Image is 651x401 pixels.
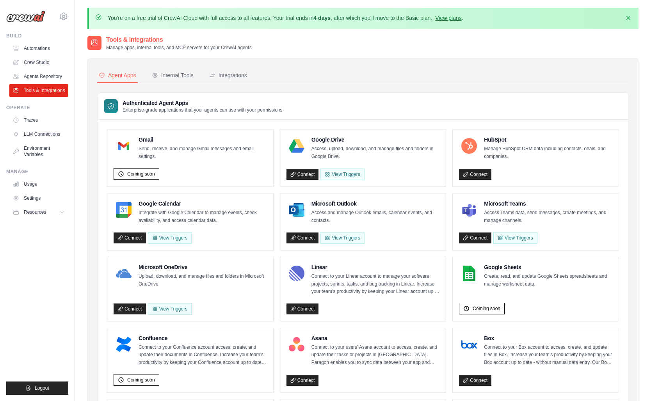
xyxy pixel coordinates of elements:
[484,334,612,342] h4: Box
[139,273,267,288] p: Upload, download, and manage files and folders in Microsoft OneDrive.
[459,375,491,386] a: Connect
[311,263,440,271] h4: Linear
[311,145,440,160] p: Access, upload, download, and manage files and folders in Google Drive.
[435,15,461,21] a: View plans
[289,266,304,281] img: Linear Logo
[139,344,267,367] p: Connect to your Confluence account access, create, and update their documents in Confluence. Incr...
[289,138,304,154] img: Google Drive Logo
[484,200,612,208] h4: Microsoft Teams
[6,11,45,22] img: Logo
[6,169,68,175] div: Manage
[311,344,440,367] p: Connect to your users’ Asana account to access, create, and update their tasks or projects in [GE...
[289,202,304,218] img: Microsoft Outlook Logo
[208,68,249,83] button: Integrations
[484,344,612,367] p: Connect to your Box account to access, create, and update files in Box. Increase your team’s prod...
[6,105,68,111] div: Operate
[9,192,68,204] a: Settings
[127,377,155,383] span: Coming soon
[461,138,477,154] img: HubSpot Logo
[9,114,68,126] a: Traces
[139,136,267,144] h4: Gmail
[459,232,491,243] a: Connect
[484,263,612,271] h4: Google Sheets
[484,209,612,224] p: Access Teams data, send messages, create meetings, and manage channels.
[139,334,267,342] h4: Confluence
[209,71,247,79] div: Integrations
[116,337,132,352] img: Confluence Logo
[311,136,440,144] h4: Google Drive
[9,56,68,69] a: Crew Studio
[35,385,49,391] span: Logout
[150,68,195,83] button: Internal Tools
[459,169,491,180] a: Connect
[116,202,132,218] img: Google Calendar Logo
[461,266,477,281] img: Google Sheets Logo
[484,273,612,288] p: Create, read, and update Google Sheets spreadsheets and manage worksheet data.
[114,303,146,314] a: Connect
[24,209,46,215] span: Resources
[148,232,192,244] button: View Triggers
[114,232,146,243] a: Connect
[484,145,612,160] p: Manage HubSpot CRM data including contacts, deals, and companies.
[313,15,331,21] strong: 4 days
[97,68,138,83] button: Agent Apps
[9,178,68,190] a: Usage
[286,232,319,243] a: Connect
[106,44,252,51] p: Manage apps, internal tools, and MCP servers for your CrewAI agents
[108,14,463,22] p: You're on a free trial of CrewAI Cloud with full access to all features. Your trial ends in , aft...
[286,169,319,180] a: Connect
[127,171,155,177] span: Coming soon
[289,337,304,352] img: Asana Logo
[152,71,194,79] div: Internal Tools
[148,303,192,315] : View Triggers
[139,263,267,271] h4: Microsoft OneDrive
[123,107,283,113] p: Enterprise-grade applications that your agents can use with your permissions
[461,202,477,218] img: Microsoft Teams Logo
[311,334,440,342] h4: Asana
[9,42,68,55] a: Automations
[320,169,364,180] : View Triggers
[311,209,440,224] p: Access and manage Outlook emails, calendar events, and contacts.
[116,266,132,281] img: Microsoft OneDrive Logo
[99,71,136,79] div: Agent Apps
[9,70,68,83] a: Agents Repository
[311,273,440,296] p: Connect to your Linear account to manage your software projects, sprints, tasks, and bug tracking...
[9,142,68,161] a: Environment Variables
[484,136,612,144] h4: HubSpot
[116,138,132,154] img: Gmail Logo
[473,305,500,312] span: Coming soon
[9,128,68,140] a: LLM Connections
[320,232,364,244] : View Triggers
[286,303,319,314] a: Connect
[106,35,252,44] h2: Tools & Integrations
[6,381,68,395] button: Logout
[9,206,68,218] button: Resources
[493,232,537,244] : View Triggers
[461,337,477,352] img: Box Logo
[123,99,283,107] h3: Authenticated Agent Apps
[6,33,68,39] div: Build
[9,84,68,97] a: Tools & Integrations
[311,200,440,208] h4: Microsoft Outlook
[139,200,267,208] h4: Google Calendar
[286,375,319,386] a: Connect
[139,209,267,224] p: Integrate with Google Calendar to manage events, check availability, and access calendar data.
[139,145,267,160] p: Send, receive, and manage Gmail messages and email settings.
